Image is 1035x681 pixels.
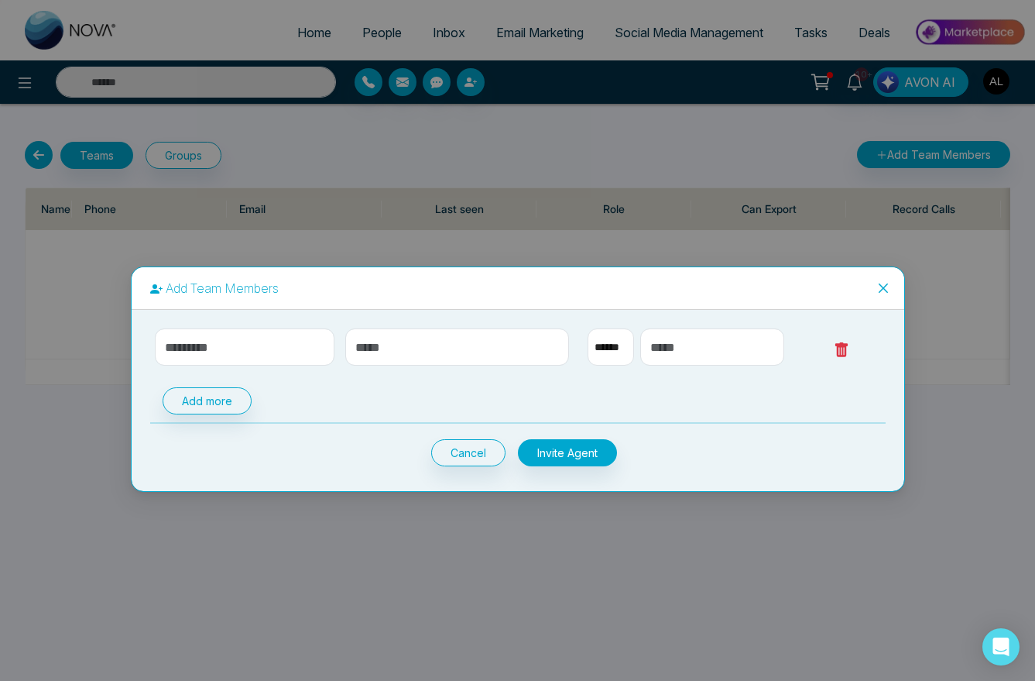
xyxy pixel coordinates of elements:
button: Invite Agent [518,439,617,466]
p: Add Team Members [150,280,886,297]
button: Cancel [431,439,506,466]
button: Add more [163,387,252,414]
span: close [877,282,889,294]
div: Open Intercom Messenger [982,628,1020,666]
button: Close [862,267,904,309]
